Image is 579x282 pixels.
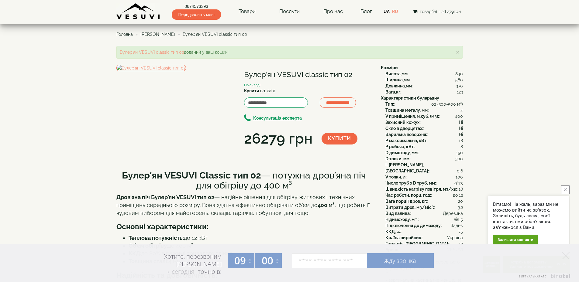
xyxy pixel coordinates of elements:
div: : [385,216,463,223]
strong: 400 м³ [318,202,335,208]
div: : [385,210,463,216]
a: Головна [116,32,133,37]
b: Варильна поверхня: [385,132,427,137]
button: 1 товар(ів) - 26 279грн [411,8,463,15]
div: 26279 грн [244,128,312,149]
b: Захисний кожух: [385,120,420,125]
b: D топки, мм: [385,156,410,161]
a: Жду звонка [367,253,434,268]
a: Блог [360,8,372,14]
span: до 12 [453,192,463,198]
strong: Теплова потужність: [129,235,184,241]
div: доданий у ваш кошик! [116,46,463,59]
span: 123 [457,89,463,95]
span: 840 [455,71,463,77]
b: Розміри [381,65,398,70]
span: Булер'ян VESUVI classic тип 02 [183,32,247,37]
div: : [385,241,463,247]
button: × [456,49,460,56]
strong: Об’єм обігріву: [129,243,168,249]
span: Ні [459,131,463,138]
div: : [385,138,463,144]
span: 18 [459,186,463,192]
span: 580 [455,77,463,83]
a: Про нас [317,5,349,19]
b: V топки, л: [385,175,406,179]
h1: Булер'ян VESUVI classic тип 02 [244,71,372,79]
span: сегодня [172,267,195,276]
span: 12 [459,241,463,247]
b: Характеристики булерьяну [381,96,439,100]
b: L [PERSON_NAME], [GEOGRAPHIC_DATA]: [385,162,429,173]
b: Товщина металу, мм: [385,108,429,113]
div: : [385,71,463,77]
span: Україна [447,235,463,241]
div: : [385,150,463,156]
span: від 5 [454,216,463,223]
span: 400 [455,113,463,119]
div: : [385,119,463,125]
li: до 12 кВт [129,234,372,242]
div: Хотите, перезвоним [PERSON_NAME] точно в: [141,253,222,276]
b: Консультація експерта [253,116,302,121]
p: — надійне рішення для обігріву житлових і технічних приміщень середнього розміру. Вона здатна ефе... [116,193,372,217]
span: Виртуальная АТС [519,274,547,278]
span: 09 [234,254,246,267]
span: [PERSON_NAME] [140,32,175,37]
div: : [385,156,463,162]
img: content [116,3,160,20]
div: : [385,204,463,210]
li: до 400 м³ [129,242,372,250]
a: Виртуальная АТС [515,274,571,282]
div: : [385,125,463,131]
span: 18 [459,138,463,144]
b: ККД, %: [385,229,401,234]
b: Число труб x D труб, мм: [385,181,436,185]
span: Заднє [451,223,463,229]
b: P максимальна, кВт: [385,138,427,143]
b: Гарантія, [GEOGRAPHIC_DATA]: [385,241,449,246]
b: Тип: [385,102,394,107]
b: Булер’ян VESUVI Classic тип 02 [122,170,261,181]
div: : [385,180,463,186]
h2: — потужна дров’яна піч для обігріву до 400 м³ [116,170,372,190]
span: Передзвоніть мені [172,9,221,20]
b: D димоходу, мм: [385,150,419,155]
div: : [385,235,463,241]
b: Вага порції дров, кг: [385,199,427,204]
span: 0.6 [457,168,463,174]
span: 8 [460,144,463,150]
span: 00 [262,254,273,267]
a: Послуги [273,5,306,19]
button: close button [561,185,570,194]
div: : [385,223,463,229]
span: Ні [459,125,463,131]
div: : [385,174,463,180]
b: V приміщення, м.куб. (м3): [385,114,439,119]
button: Купити [322,133,357,144]
b: Швидкість нагріву повітря, м3/хв: [385,187,457,192]
span: 20 [458,198,463,204]
span: 300 [455,156,463,162]
img: Булер'ян VESUVI classic тип 02 [116,65,186,71]
a: UA [384,9,390,14]
a: Товари [233,5,262,19]
b: Висота,мм [385,71,408,76]
span: 4 [460,107,463,113]
div: : [385,83,463,89]
span: 3.2 [458,204,463,210]
b: Витрати дров, м3/міс*: [385,205,434,210]
span: 02 (300-500 м³) [431,101,463,107]
div: : [385,89,463,95]
a: Булер'ян VESUVI classic тип 02 [120,50,184,55]
a: 0674573393 [172,3,221,9]
div: : [385,162,463,174]
b: Ширина,мм [385,77,410,82]
span: 970 [456,83,463,89]
label: Купити в 1 клік [244,88,275,94]
b: Підключення до димоходу: [385,223,442,228]
b: Вид палива: [385,211,411,216]
span: Ні [459,119,463,125]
